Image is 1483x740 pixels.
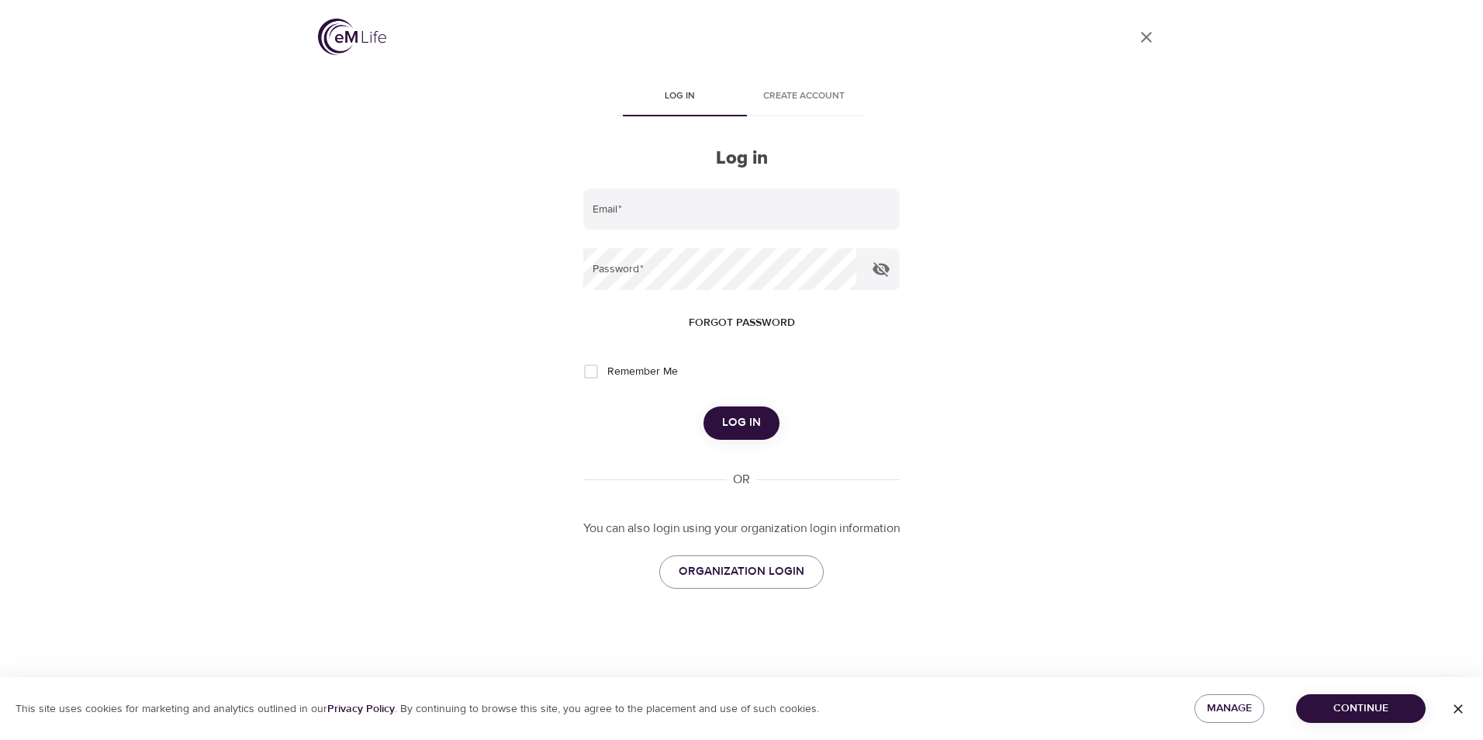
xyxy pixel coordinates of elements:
button: Manage [1194,694,1264,723]
span: Log in [722,413,761,433]
img: logo [318,19,386,55]
div: OR [727,471,756,489]
span: Log in [627,88,732,105]
span: Manage [1207,699,1252,718]
span: Continue [1308,699,1413,718]
a: close [1128,19,1165,56]
span: Create account [751,88,856,105]
span: Remember Me [607,364,678,380]
button: Log in [703,406,780,439]
span: Forgot password [689,313,795,333]
div: disabled tabs example [583,79,900,116]
h2: Log in [583,147,900,170]
a: ORGANIZATION LOGIN [659,555,824,588]
button: Forgot password [683,309,801,337]
p: You can also login using your organization login information [583,520,900,538]
a: Privacy Policy [327,702,395,716]
button: Continue [1296,694,1426,723]
span: ORGANIZATION LOGIN [679,562,804,582]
